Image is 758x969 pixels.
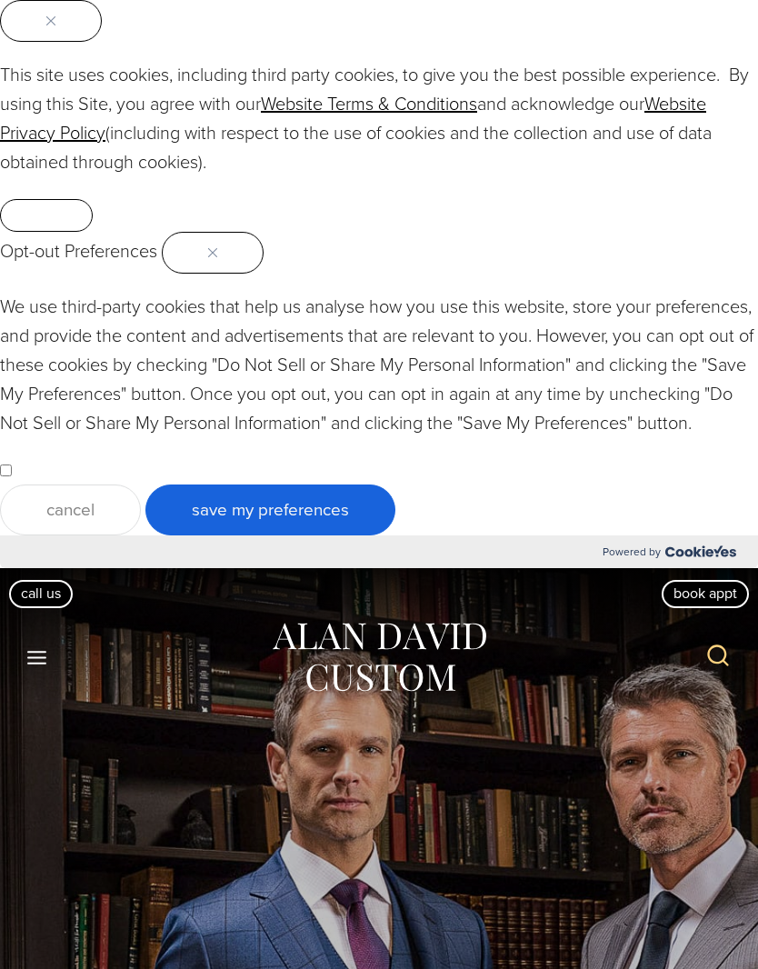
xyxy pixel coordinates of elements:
[18,641,56,674] button: Open menu
[270,617,488,698] img: Alan David Custom
[665,545,736,557] img: Cookieyes logo
[162,232,264,274] button: Close
[208,248,217,257] img: Close
[9,580,73,607] a: Call Us
[696,635,740,679] button: View Search Form
[145,484,395,535] button: Save My Preferences
[662,580,749,607] a: book appt
[46,16,55,25] img: Close
[261,90,477,117] a: Website Terms & Conditions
